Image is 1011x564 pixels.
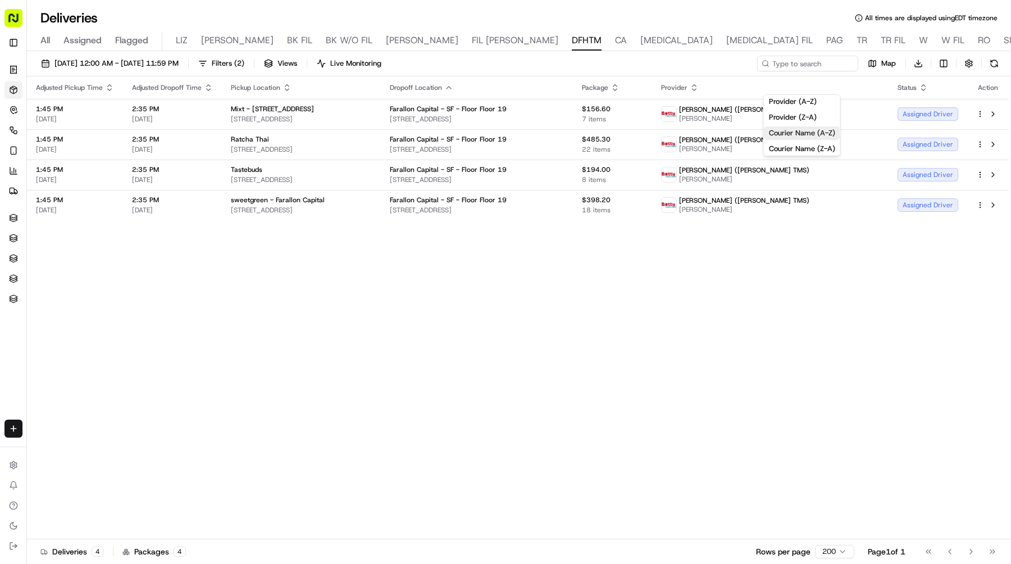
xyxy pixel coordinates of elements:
[390,165,507,174] span: Farallon Capital - SF - Floor Floor 19
[193,56,249,71] button: Filters(2)
[95,222,104,231] div: 💻
[679,166,809,175] span: [PERSON_NAME] ([PERSON_NAME] TMS)
[176,34,188,47] span: LIZ
[132,104,213,113] span: 2:35 PM
[231,145,372,154] span: [STREET_ADDRESS]
[330,58,381,69] span: Live Monitoring
[757,56,858,71] input: Type to search
[881,34,905,47] span: TR FIL
[259,56,302,71] button: Views
[679,144,809,153] span: [PERSON_NAME]
[390,145,564,154] span: [STREET_ADDRESS]
[898,83,917,92] span: Status
[390,115,564,124] span: [STREET_ADDRESS]
[976,83,1000,92] div: Action
[132,195,213,204] span: 2:35 PM
[40,9,98,27] h1: Deliveries
[132,135,213,144] span: 2:35 PM
[679,205,809,214] span: [PERSON_NAME]
[132,206,213,215] span: [DATE]
[201,34,274,47] span: [PERSON_NAME]
[919,34,928,47] span: W
[51,119,154,128] div: We're available if you need us!
[726,34,813,47] span: [MEDICAL_DATA] FIL
[115,34,148,47] span: Flagged
[36,115,114,124] span: [DATE]
[11,107,31,128] img: 1736555255976-a54dd68f-1ca7-489b-9aae-adbdc363a1c4
[662,167,676,182] img: betty.jpg
[36,175,114,184] span: [DATE]
[132,83,202,92] span: Adjusted Dropoff Time
[662,198,676,212] img: betty.jpg
[764,95,840,108] button: Provider (A-Z)
[231,104,314,113] span: Mixt - [STREET_ADDRESS]
[472,34,558,47] span: FIL [PERSON_NAME]
[312,56,386,71] button: Live Monitoring
[101,174,124,183] span: [DATE]
[679,105,809,114] span: [PERSON_NAME] ([PERSON_NAME] TMS)
[640,34,713,47] span: [MEDICAL_DATA]
[231,206,372,215] span: [STREET_ADDRESS]
[132,165,213,174] span: 2:35 PM
[390,195,507,204] span: Farallon Capital - SF - Floor Floor 19
[679,196,809,205] span: [PERSON_NAME] ([PERSON_NAME] TMS)
[390,104,507,113] span: Farallon Capital - SF - Floor Floor 19
[22,175,31,184] img: 1736555255976-a54dd68f-1ca7-489b-9aae-adbdc363a1c4
[231,195,325,204] span: sweetgreen - Farallon Capital
[326,34,372,47] span: BK W/O FIL
[231,165,262,174] span: Tastebuds
[390,135,507,144] span: Farallon Capital - SF - Floor Floor 19
[36,195,114,204] span: 1:45 PM
[764,126,840,140] button: Courier Name (A-Z)
[756,546,810,557] p: Rows per page
[36,165,114,174] span: 1:45 PM
[764,142,840,156] button: Courier Name (Z-A)
[95,174,99,183] span: •
[191,111,204,124] button: Start new chat
[881,58,896,69] span: Map
[277,58,297,69] span: Views
[40,34,50,47] span: All
[865,13,998,22] span: All times are displayed using EDT timezone
[36,206,114,215] span: [DATE]
[986,56,1002,71] button: Refresh
[36,145,114,154] span: [DATE]
[679,175,809,184] span: [PERSON_NAME]
[11,146,75,155] div: Past conversations
[132,115,213,124] span: [DATE]
[54,58,179,69] span: [DATE] 12:00 AM - [DATE] 11:59 PM
[132,175,213,184] span: [DATE]
[11,222,20,231] div: 📗
[868,546,905,557] div: Page 1 of 1
[764,111,840,124] button: Provider (Z-A)
[390,206,564,215] span: [STREET_ADDRESS]
[212,58,244,69] span: Filters
[582,195,643,204] span: $398.20
[582,165,643,174] span: $194.00
[390,175,564,184] span: [STREET_ADDRESS]
[826,34,843,47] span: PAG
[582,135,643,144] span: $485.30
[174,144,204,157] button: See all
[35,174,93,183] span: Klarizel Pensader
[615,34,627,47] span: CA
[287,34,312,47] span: BK FIL
[11,45,204,63] p: Welcome 👋
[386,34,458,47] span: [PERSON_NAME]
[36,83,103,92] span: Adjusted Pickup Time
[582,175,643,184] span: 8 items
[231,115,372,124] span: [STREET_ADDRESS]
[572,34,602,47] span: DFHTM
[92,547,104,557] div: 4
[36,135,114,144] span: 1:45 PM
[582,115,643,124] span: 7 items
[24,107,44,128] img: 1724597045416-56b7ee45-8013-43a0-a6f9-03cb97ddad50
[679,114,809,123] span: [PERSON_NAME]
[941,34,964,47] span: W FIL
[112,248,136,257] span: Pylon
[40,546,104,557] div: Deliveries
[582,104,643,113] span: $156.60
[662,137,676,152] img: betty.jpg
[234,58,244,69] span: ( 2 )
[582,145,643,154] span: 22 items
